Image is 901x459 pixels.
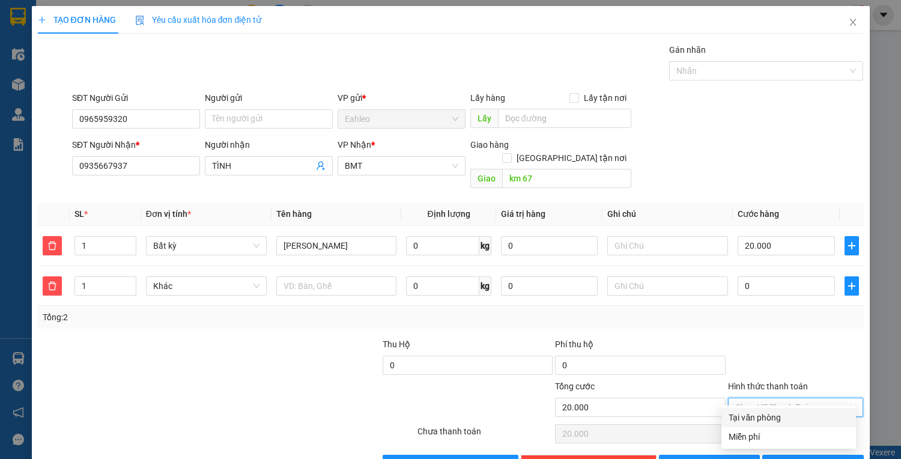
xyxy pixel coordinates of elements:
[43,241,61,251] span: delete
[38,15,116,25] span: TẠO ĐƠN HÀNG
[669,45,706,55] label: Gán nhãn
[153,277,259,295] span: Khác
[579,91,631,105] span: Lấy tận nơi
[498,109,631,128] input: Dọc đường
[512,151,631,165] span: [GEOGRAPHIC_DATA] tận nơi
[502,169,631,188] input: Dọc đường
[607,236,728,255] input: Ghi Chú
[470,93,505,103] span: Lấy hàng
[43,236,62,255] button: delete
[845,276,859,296] button: plus
[607,276,728,296] input: Ghi Chú
[135,16,145,25] img: icon
[205,138,333,151] div: Người nhận
[479,236,491,255] span: kg
[501,209,545,219] span: Giá trị hàng
[555,381,595,391] span: Tổng cước
[836,6,870,40] button: Close
[316,161,326,171] span: user-add
[845,281,858,291] span: plus
[728,381,808,391] label: Hình thức thanh toán
[135,15,262,25] span: Yêu cầu xuất hóa đơn điện tử
[470,169,502,188] span: Giao
[428,209,470,219] span: Định lượng
[72,138,200,151] div: SĐT Người Nhận
[153,237,259,255] span: Bất kỳ
[38,16,46,24] span: plus
[345,157,458,175] span: BMT
[729,411,849,424] div: Tại văn phòng
[845,236,859,255] button: plus
[276,236,397,255] input: VD: Bàn, Ghế
[338,140,371,150] span: VP Nhận
[43,281,61,291] span: delete
[43,276,62,296] button: delete
[345,110,458,128] span: Eahleo
[43,311,349,324] div: Tổng: 2
[74,209,84,219] span: SL
[276,209,312,219] span: Tên hàng
[338,91,466,105] div: VP gửi
[555,338,725,356] div: Phí thu hộ
[205,91,333,105] div: Người gửi
[479,276,491,296] span: kg
[848,17,858,27] span: close
[738,209,779,219] span: Cước hàng
[501,236,598,255] input: 0
[276,276,397,296] input: VD: Bàn, Ghế
[470,109,498,128] span: Lấy
[729,430,849,443] div: Miễn phí
[416,425,554,446] div: Chưa thanh toán
[383,339,410,349] span: Thu Hộ
[845,241,858,251] span: plus
[602,202,733,226] th: Ghi chú
[501,276,598,296] input: 0
[470,140,509,150] span: Giao hàng
[72,91,200,105] div: SĐT Người Gửi
[146,209,191,219] span: Đơn vị tính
